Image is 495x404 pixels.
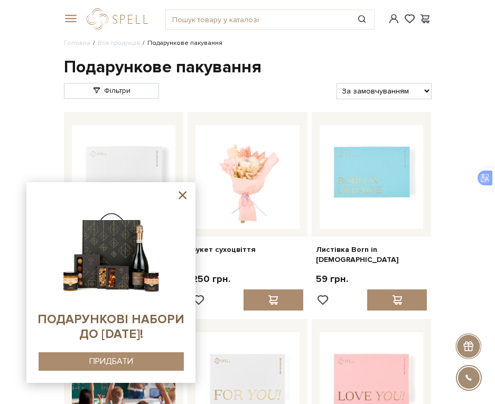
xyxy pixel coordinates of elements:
img: Букет сухоцвіття [195,125,300,229]
li: Подарункове пакування [140,39,222,48]
a: Головна [64,39,90,47]
button: Пошук товару у каталозі [350,10,375,29]
p: 250 грн. [192,273,230,285]
a: Фільтри [64,83,159,99]
a: Листівка Born in [DEMOGRAPHIC_DATA] [316,245,427,264]
h1: Подарункове пакування [64,57,432,79]
a: Вся продукція [98,39,140,47]
input: Пошук товару у каталозі [166,10,350,29]
img: Листівка Born in Ukraine [320,125,424,229]
a: Букет сухоцвіття [192,245,303,255]
p: 59 грн. [316,273,348,285]
a: logo [87,8,153,30]
img: Листівка-вдячність [72,125,176,229]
